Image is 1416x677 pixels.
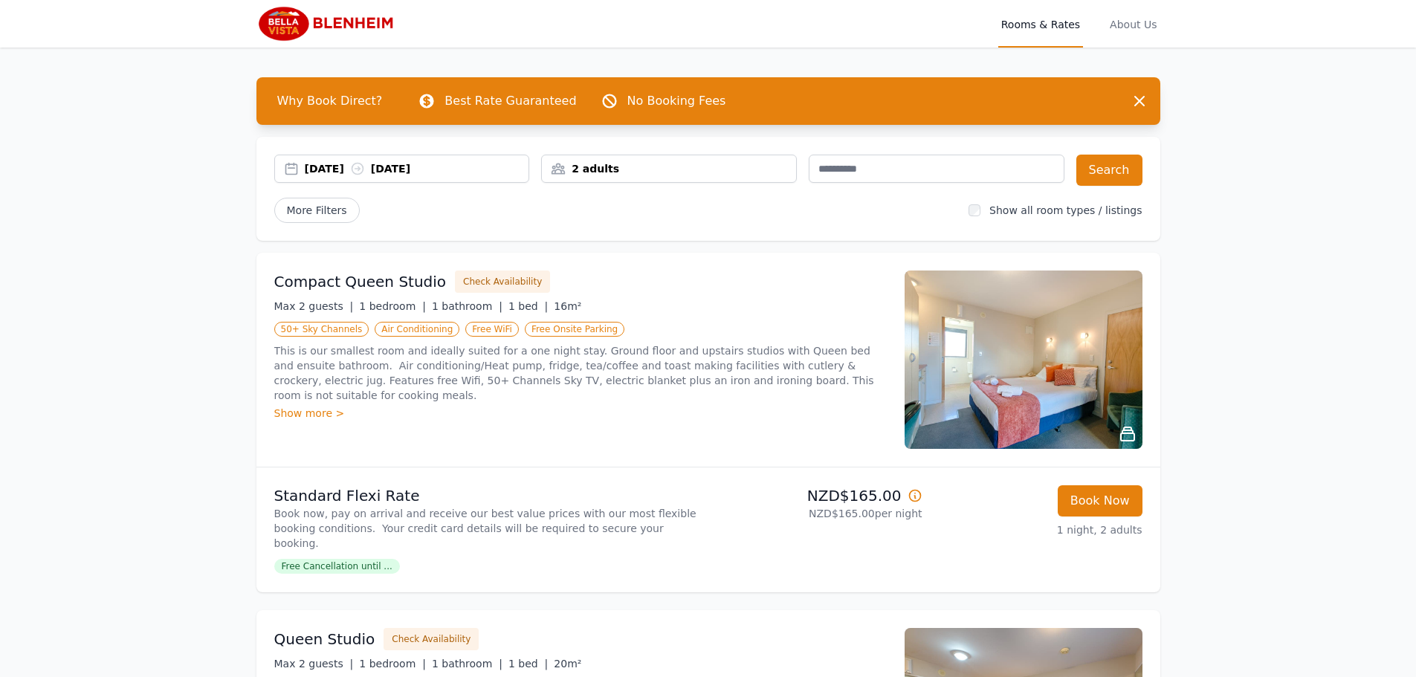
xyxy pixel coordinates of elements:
[554,658,581,670] span: 20m²
[274,271,447,292] h3: Compact Queen Studio
[274,485,702,506] p: Standard Flexi Rate
[274,406,887,421] div: Show more >
[627,92,726,110] p: No Booking Fees
[465,322,519,337] span: Free WiFi
[1058,485,1142,516] button: Book Now
[274,658,354,670] span: Max 2 guests |
[444,92,576,110] p: Best Rate Guaranteed
[432,300,502,312] span: 1 bathroom |
[375,322,459,337] span: Air Conditioning
[525,322,624,337] span: Free Onsite Parking
[265,86,395,116] span: Why Book Direct?
[359,300,426,312] span: 1 bedroom |
[274,198,360,223] span: More Filters
[542,161,796,176] div: 2 adults
[274,300,354,312] span: Max 2 guests |
[432,658,502,670] span: 1 bathroom |
[256,6,399,42] img: Bella Vista Blenheim
[274,629,375,650] h3: Queen Studio
[359,658,426,670] span: 1 bedroom |
[934,522,1142,537] p: 1 night, 2 adults
[508,658,548,670] span: 1 bed |
[305,161,529,176] div: [DATE] [DATE]
[274,559,400,574] span: Free Cancellation until ...
[989,204,1142,216] label: Show all room types / listings
[274,322,369,337] span: 50+ Sky Channels
[554,300,581,312] span: 16m²
[1076,155,1142,186] button: Search
[714,485,922,506] p: NZD$165.00
[714,506,922,521] p: NZD$165.00 per night
[274,506,702,551] p: Book now, pay on arrival and receive our best value prices with our most flexible booking conditi...
[274,343,887,403] p: This is our smallest room and ideally suited for a one night stay. Ground floor and upstairs stud...
[508,300,548,312] span: 1 bed |
[455,271,550,293] button: Check Availability
[384,628,479,650] button: Check Availability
